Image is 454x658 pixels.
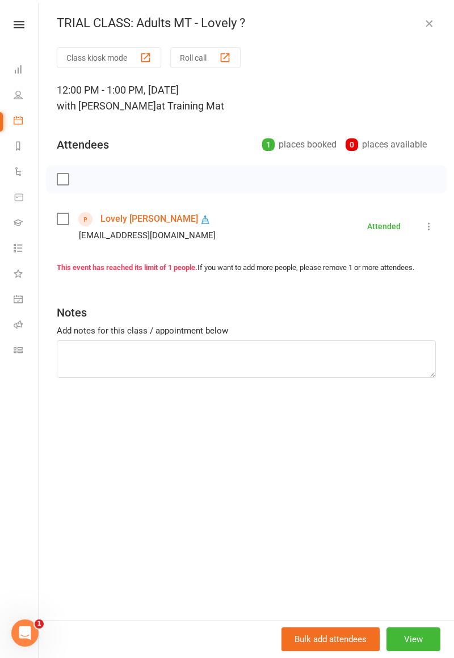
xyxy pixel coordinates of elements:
[57,324,436,338] div: Add notes for this class / appointment below
[156,100,224,112] span: at Training Mat
[57,82,436,114] div: 12:00 PM - 1:00 PM, [DATE]
[39,16,454,31] div: TRIAL CLASS: Adults MT - Lovely ?
[14,134,39,160] a: Reports
[11,619,39,647] iframe: Intercom live chat
[14,58,39,83] a: Dashboard
[262,138,275,151] div: 1
[57,47,161,68] button: Class kiosk mode
[367,222,401,230] div: Attended
[57,262,436,274] div: If you want to add more people, please remove 1 or more attendees.
[14,83,39,109] a: People
[14,339,39,364] a: Class kiosk mode
[57,137,109,153] div: Attendees
[14,262,39,288] a: What's New
[35,619,44,629] span: 1
[14,288,39,313] a: General attendance kiosk mode
[100,210,198,228] a: Lovely [PERSON_NAME]
[346,137,427,153] div: places available
[57,263,197,272] strong: This event has reached its limit of 1 people.
[170,47,241,68] button: Roll call
[79,228,216,243] div: [EMAIL_ADDRESS][DOMAIN_NAME]
[346,138,358,151] div: 0
[14,109,39,134] a: Calendar
[57,100,156,112] span: with [PERSON_NAME]
[14,313,39,339] a: Roll call kiosk mode
[14,185,39,211] a: Product Sales
[281,627,380,651] button: Bulk add attendees
[57,305,87,320] div: Notes
[386,627,440,651] button: View
[262,137,337,153] div: places booked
